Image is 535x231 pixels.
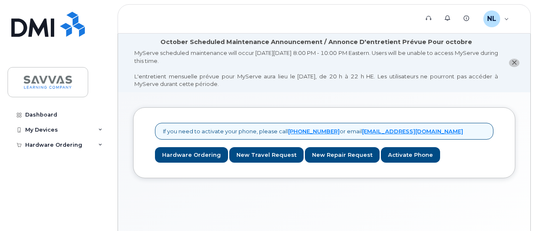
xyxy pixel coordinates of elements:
[288,128,340,135] a: [PHONE_NUMBER]
[381,147,440,163] a: Activate Phone
[509,59,519,67] button: close notification
[305,147,380,163] a: New Repair Request
[229,147,304,163] a: New Travel Request
[163,127,463,135] p: If you need to activate your phone, please call or email
[362,128,463,135] a: [EMAIL_ADDRESS][DOMAIN_NAME]
[134,49,498,88] div: MyServe scheduled maintenance will occur [DATE][DATE] 8:00 PM - 10:00 PM Eastern. Users will be u...
[155,147,228,163] a: Hardware Ordering
[160,38,472,47] div: October Scheduled Maintenance Announcement / Annonce D'entretient Prévue Pour octobre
